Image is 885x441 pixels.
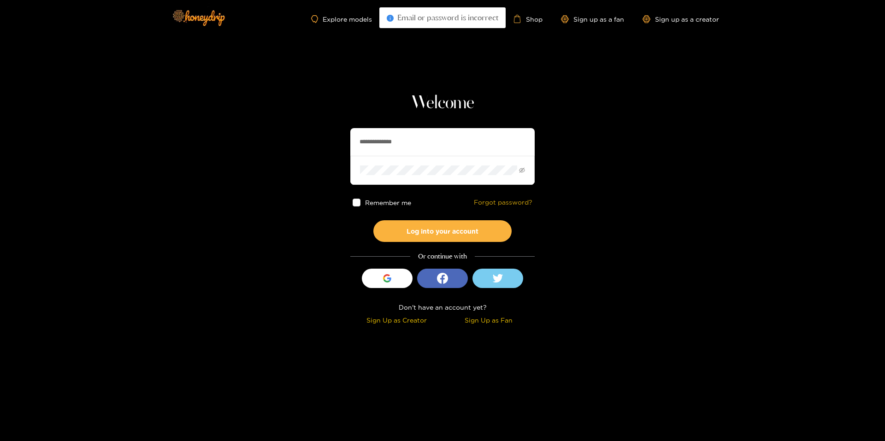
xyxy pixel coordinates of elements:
div: Don't have an account yet? [350,302,535,312]
span: Email or password is incorrect [397,13,498,22]
a: Sign up as a fan [561,15,624,23]
button: Log into your account [373,220,512,242]
div: Sign Up as Fan [445,315,532,325]
span: info-circle [387,15,394,22]
a: Forgot password? [474,199,532,206]
div: Or continue with [350,251,535,262]
span: Remember me [365,199,411,206]
a: Sign up as a creator [643,15,719,23]
div: Sign Up as Creator [353,315,440,325]
h1: Welcome [350,92,535,114]
a: Shop [513,15,543,23]
span: eye-invisible [519,167,525,173]
a: Explore models [311,15,372,23]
